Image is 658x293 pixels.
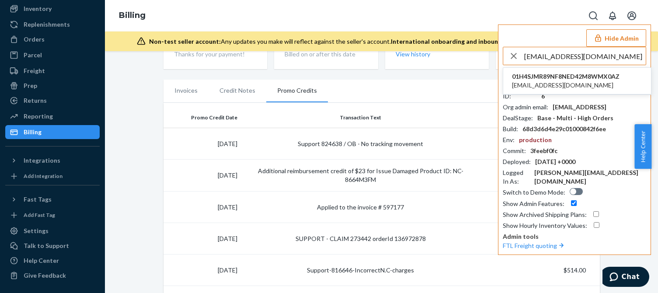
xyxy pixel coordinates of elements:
[5,171,100,181] a: Add Integration
[604,7,621,24] button: Open notifications
[586,29,646,47] button: Hide Admin
[24,4,52,13] div: Inventory
[553,103,606,112] div: [EMAIL_ADDRESS]
[266,80,328,102] li: Promo Credits
[524,47,646,65] input: Search or paste seller ID
[24,66,45,75] div: Freight
[164,223,241,255] td: [DATE]
[209,80,266,101] li: Credit Notes
[623,7,641,24] button: Open account menu
[537,114,613,122] div: Base - Multi - High Orders
[241,160,480,192] td: Additional reimbursement credit of $23 for Issue Damaged Product ID: NC-8664M3FM
[480,128,599,160] td: $59.99
[480,192,599,223] td: -$899.62
[5,64,100,78] a: Freight
[480,107,599,128] th: Amount
[112,3,153,28] ol: breadcrumbs
[5,17,100,31] a: Replenishments
[5,125,100,139] a: Billing
[164,160,241,192] td: [DATE]
[24,211,55,219] div: Add Fast Tag
[241,223,480,255] td: SUPPORT - CLAIM 273442 orderId 136972878
[24,96,47,105] div: Returns
[164,128,241,160] td: [DATE]
[503,114,533,122] div: DealStage :
[164,255,241,286] td: [DATE]
[480,160,599,192] td: $23.00
[503,168,530,186] div: Logged In As :
[519,136,552,144] div: production
[480,255,599,286] td: $514.00
[503,146,526,155] div: Commit :
[24,271,66,280] div: Give Feedback
[5,79,100,93] a: Prep
[5,269,100,283] button: Give Feedback
[241,192,480,223] td: Applied to the invoice # 597177
[391,38,617,45] span: International onboarding and inbounding may not work during impersonation.
[530,146,557,155] div: 3feebf0fc
[5,224,100,238] a: Settings
[585,7,602,24] button: Open Search Box
[5,192,100,206] button: Fast Tags
[24,112,53,121] div: Reporting
[24,35,45,44] div: Orders
[5,48,100,62] a: Parcel
[24,51,42,59] div: Parcel
[24,20,70,29] div: Replenishments
[503,125,518,133] div: Build :
[164,80,209,101] li: Invoices
[602,267,649,289] iframe: Opens a widget where you can chat to one of our agents
[24,156,60,165] div: Integrations
[241,128,480,160] td: Support 824638 / OB - No tracking movement
[24,256,59,265] div: Help Center
[241,107,480,128] th: Transaction Text
[164,192,241,223] td: [DATE]
[24,227,49,235] div: Settings
[24,172,63,180] div: Add Integration
[503,210,587,219] div: Show Archived Shipping Plans :
[24,195,52,204] div: Fast Tags
[285,50,368,59] p: Billed on or after this date
[503,199,564,208] div: Show Admin Features :
[164,107,241,128] th: Promo Credit Date
[480,223,599,255] td: $75.06
[5,239,100,253] button: Talk to Support
[534,168,646,186] div: [PERSON_NAME][EMAIL_ADDRESS][DOMAIN_NAME]
[149,38,221,45] span: Non-test seller account:
[503,232,646,241] p: Admin tools
[503,188,565,197] div: Switch to Demo Mode :
[512,81,620,90] span: [EMAIL_ADDRESS][DOMAIN_NAME]
[5,210,100,220] a: Add Fast Tag
[503,157,531,166] div: Deployed :
[396,50,430,59] button: View history
[5,2,100,16] a: Inventory
[5,94,100,108] a: Returns
[5,254,100,268] a: Help Center
[5,109,100,123] a: Reporting
[149,37,617,46] div: Any updates you make will reflect against the seller's account.
[24,128,42,136] div: Billing
[522,125,606,133] div: 68d3d6d4e29c01000842f6ee
[24,241,69,250] div: Talk to Support
[512,72,620,81] span: 01H4SJMR89NF8NED42M8WMX0AZ
[241,255,480,286] td: Support-816646-IncorrectN.C-charges
[503,221,587,230] div: Show Hourly Inventory Values :
[5,153,100,167] button: Integrations
[5,32,100,46] a: Orders
[174,50,257,59] p: Thanks for your payment!
[503,242,566,249] a: FTL Freight quoting
[503,136,515,144] div: Env :
[634,124,651,169] button: Help Center
[24,81,37,90] div: Prep
[535,157,575,166] div: [DATE] +0000
[503,103,548,112] div: Org admin email :
[119,10,146,20] a: Billing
